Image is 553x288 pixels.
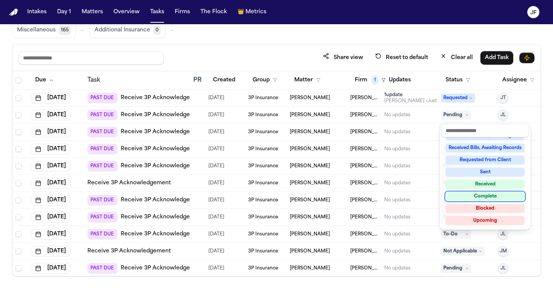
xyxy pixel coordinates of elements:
[446,192,525,201] div: Complete
[446,204,525,213] div: Blocked
[446,156,525,165] div: Requested from Client
[446,180,525,189] div: Received
[441,111,471,120] span: Pending
[446,143,525,153] div: Received Bills, Awaiting Records
[446,168,525,177] div: Sent
[446,216,525,225] div: Upcoming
